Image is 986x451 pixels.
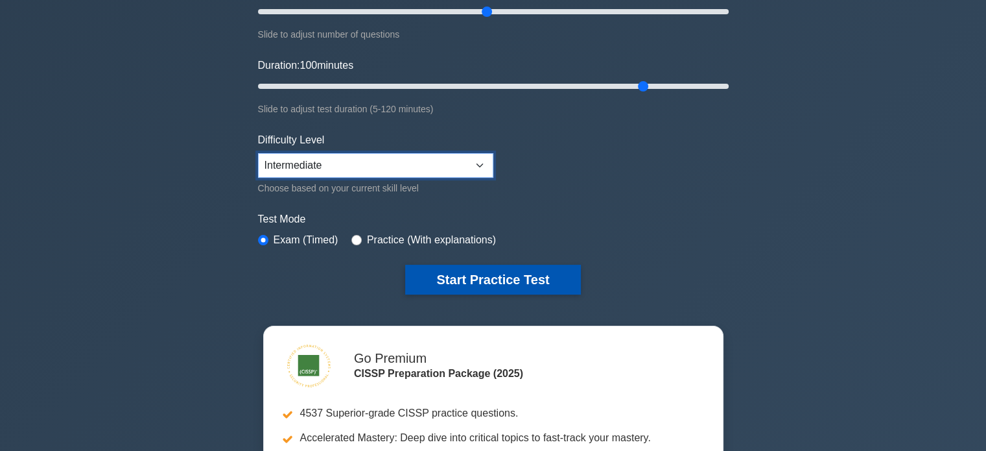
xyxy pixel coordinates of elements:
span: 100 [299,60,317,71]
label: Test Mode [258,212,729,227]
div: Choose based on your current skill level [258,180,493,196]
label: Exam (Timed) [274,232,338,248]
label: Difficulty Level [258,132,325,148]
div: Slide to adjust test duration (5-120 minutes) [258,101,729,117]
div: Slide to adjust number of questions [258,27,729,42]
label: Practice (With explanations) [367,232,496,248]
label: Duration: minutes [258,58,354,73]
button: Start Practice Test [405,265,580,295]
